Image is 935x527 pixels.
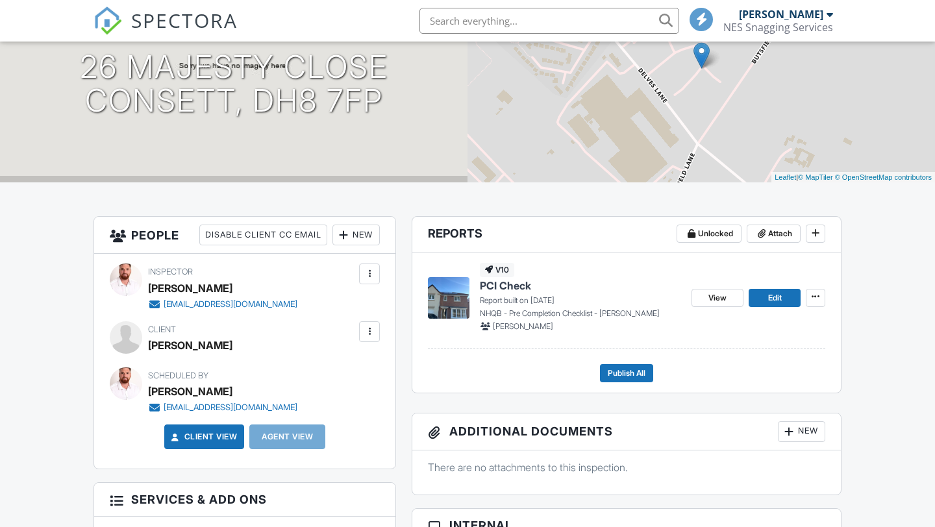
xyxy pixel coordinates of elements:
[94,217,395,254] h3: People
[739,8,823,21] div: [PERSON_NAME]
[778,421,825,442] div: New
[332,225,380,245] div: New
[419,8,679,34] input: Search everything...
[148,382,232,401] div: [PERSON_NAME]
[164,402,297,413] div: [EMAIL_ADDRESS][DOMAIN_NAME]
[412,413,841,450] h3: Additional Documents
[148,298,297,311] a: [EMAIL_ADDRESS][DOMAIN_NAME]
[164,299,297,310] div: [EMAIL_ADDRESS][DOMAIN_NAME]
[148,267,193,276] span: Inspector
[798,173,833,181] a: © MapTiler
[80,50,388,119] h1: 26 Majesty Close Consett, DH8 7FP
[723,21,833,34] div: NES Snagging Services
[93,18,238,45] a: SPECTORA
[93,6,122,35] img: The Best Home Inspection Software - Spectora
[199,225,327,245] div: Disable Client CC Email
[148,371,208,380] span: Scheduled By
[775,173,796,181] a: Leaflet
[148,278,232,298] div: [PERSON_NAME]
[169,430,238,443] a: Client View
[835,173,932,181] a: © OpenStreetMap contributors
[148,325,176,334] span: Client
[148,401,297,414] a: [EMAIL_ADDRESS][DOMAIN_NAME]
[94,483,395,517] h3: Services & Add ons
[771,172,935,183] div: |
[428,460,825,474] p: There are no attachments to this inspection.
[131,6,238,34] span: SPECTORA
[148,336,232,355] div: [PERSON_NAME]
